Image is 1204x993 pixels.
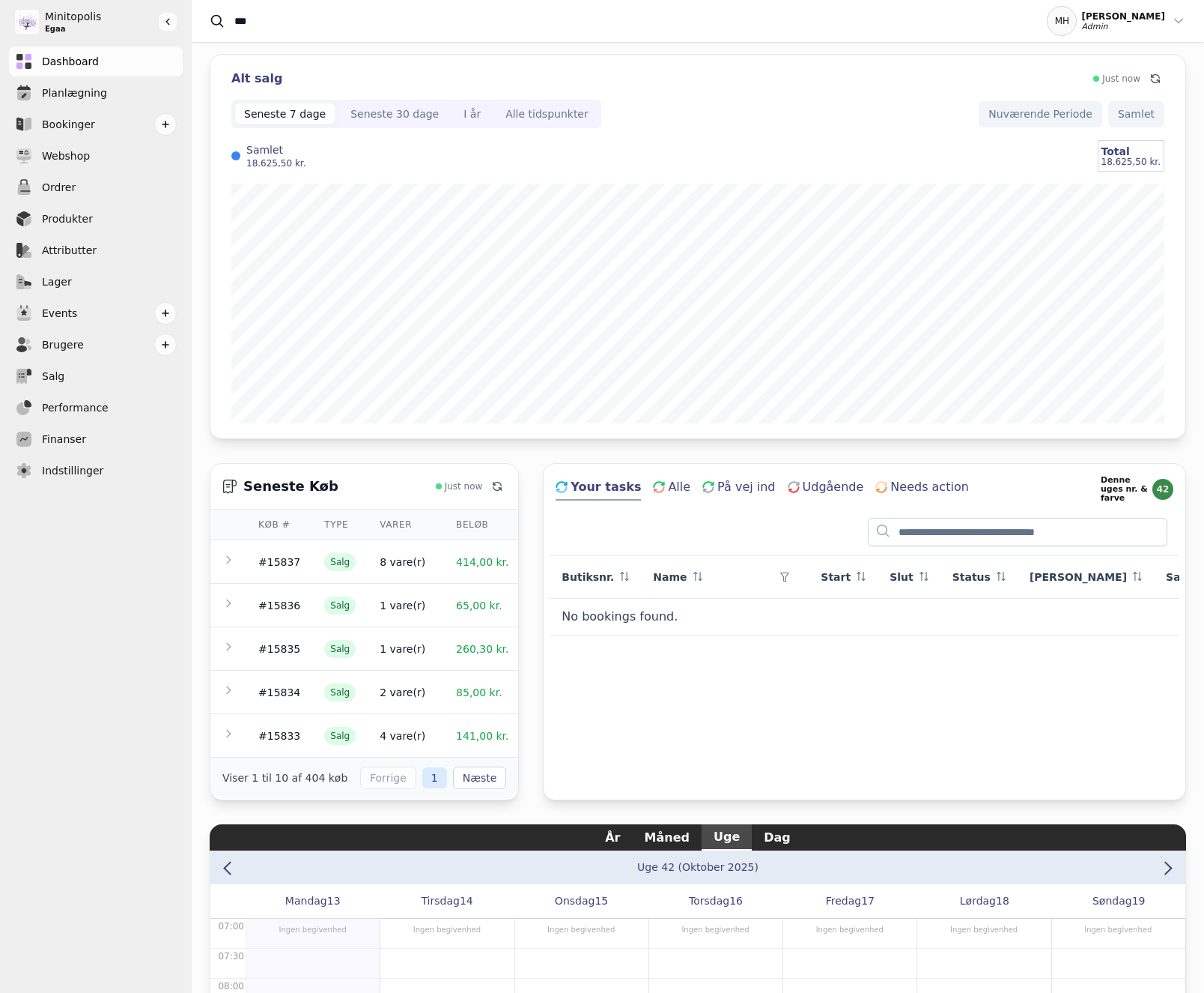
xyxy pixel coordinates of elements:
[519,918,644,935] div: Ingen begivenhed
[210,824,1186,851] div: Calendar views navigation
[42,274,72,290] span: Lager
[324,553,356,571] span: Salg
[338,100,451,128] button: Seneste 30 dage
[1047,6,1077,36] div: MH
[451,100,493,128] button: I år
[246,510,312,540] th: Køb #
[380,728,432,743] div: 4 vare(r)
[9,424,183,454] a: Finanser
[231,100,338,128] button: Seneste 7 dage
[456,556,508,568] span: 414,00 kr.
[488,477,506,495] button: Refresh data
[9,298,183,328] a: Events
[9,109,183,139] a: Bookinger
[456,730,508,742] span: 141,00 kr.
[952,570,991,585] span: Status
[752,824,803,851] button: Dag view
[821,570,851,585] span: Start
[258,555,300,570] div: #15837
[258,598,300,613] div: #15836
[9,78,183,108] a: Planlægning
[380,598,432,613] div: 1 vare(r)
[668,478,690,496] span: Alle
[460,893,473,909] span: 14
[637,860,758,874] button: Go to month view
[717,478,775,496] span: På vej ind
[1101,156,1161,168] div: 18.625,50 kr.
[9,267,183,297] a: Lager
[384,918,509,935] div: Ingen begivenhed
[1152,479,1173,500] div: 42
[246,157,305,169] div: 18.625,50 kr.
[444,510,520,540] th: Beløb
[633,824,702,851] button: Måned view
[960,893,996,909] span: Lørdag
[1081,22,1165,31] div: Admin
[159,13,177,31] button: Gør sidebaren større eller mindre
[324,597,356,615] span: Salg
[826,893,861,909] span: Fredag
[1047,6,1186,36] button: MH[PERSON_NAME]Admin
[9,393,183,423] a: Performance
[1108,101,1164,127] button: Samlet
[1146,70,1164,88] button: Refresh data
[555,893,595,909] span: Onsdag
[244,106,326,121] div: Seneste 7 dage
[222,770,347,785] div: Viser 1 til 10 af 404 køb
[218,951,244,962] span: 07:30
[250,918,375,935] div: Ingen begivenhed
[42,54,99,70] span: Dashboard
[368,510,444,540] th: Varer
[422,893,460,909] span: Tirsdag
[219,857,240,878] button: Previous week
[380,642,432,657] div: 1 vare(r)
[803,478,864,496] span: Udgående
[258,685,300,700] div: #15834
[456,600,502,612] span: 65,00 kr.
[453,767,507,789] button: Næste
[231,70,1093,88] div: Alt salg
[456,643,508,655] span: 260,30 kr.
[1166,570,1191,585] span: Salg
[350,106,439,121] div: Seneste 30 dage
[285,893,327,909] span: Mandag
[42,148,90,164] span: Webshop
[593,824,632,851] button: År view
[1081,10,1165,22] div: [PERSON_NAME]
[42,337,84,353] span: Brugere
[312,510,368,540] th: Type
[42,117,95,133] span: Bookinger
[788,478,864,501] button: Udgående
[380,685,432,700] div: 2 vare(r)
[9,235,183,265] a: Attributter
[42,463,103,479] span: Indstillinger
[1102,73,1140,85] span: Just now
[702,824,752,851] button: Uge view
[42,211,93,227] span: Produkter
[258,642,300,657] div: #15835
[456,686,502,698] span: 85,00 kr.
[979,101,1102,127] button: Nuværende Periode
[1092,893,1132,909] span: Søndag
[875,478,968,501] button: Needs action
[243,476,338,497] h3: Seneste Køb
[595,893,608,909] span: 15
[1101,476,1149,503] span: Denne uges nr. & farve
[996,893,1009,909] span: 18
[921,918,1046,935] div: Ingen begivenhed
[729,893,743,909] span: 16
[890,570,913,585] span: Slut
[653,570,687,585] span: Name
[493,100,601,128] button: Alle tidspunkter
[422,767,447,788] span: 1
[505,106,589,121] div: Alle tidspunkter
[9,46,183,76] a: Dashboard
[9,330,183,360] a: Brugere
[988,106,1092,122] span: Nuværende Periode
[445,480,483,492] span: Just now
[562,570,614,585] span: Butiksnr.
[246,142,305,157] label: Samlet
[380,555,432,570] div: 8 vare(r)
[787,918,912,935] div: Ingen begivenhed
[324,683,356,701] span: Salg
